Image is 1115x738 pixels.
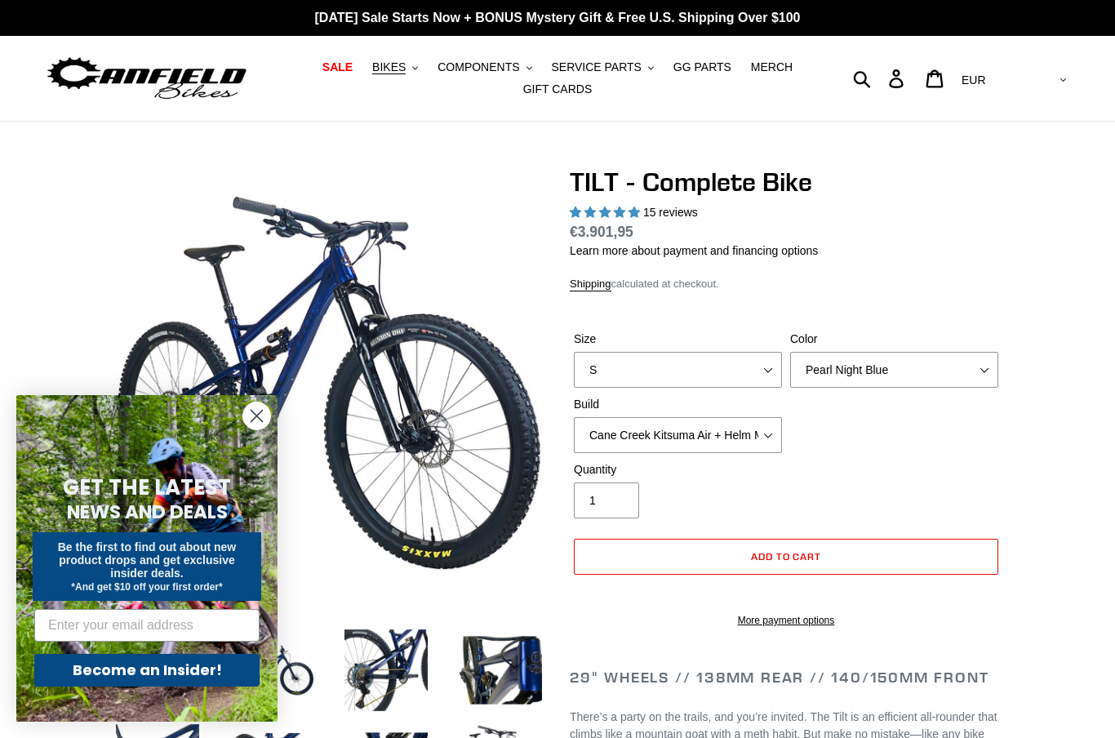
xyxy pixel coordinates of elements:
span: €3.901,95 [570,224,633,240]
a: Shipping [570,278,611,291]
button: COMPONENTS [429,56,540,78]
label: Quantity [574,461,782,478]
span: SALE [322,60,353,74]
span: GIFT CARDS [523,82,593,96]
img: Load image into Gallery viewer, TILT - Complete Bike [455,625,545,715]
a: GIFT CARDS [515,78,601,100]
a: MERCH [743,56,801,78]
img: Canfield Bikes [45,53,249,104]
span: COMPONENTS [438,60,519,74]
span: Be the first to find out about new product drops and get exclusive insider deals. [58,540,237,580]
span: NEWS AND DEALS [67,499,228,525]
span: BIKES [372,60,406,74]
label: Color [790,331,998,348]
span: Add to cart [751,550,822,562]
span: MERCH [751,60,793,74]
img: Load image into Gallery viewer, TILT - Complete Bike [341,625,431,715]
input: Enter your email address [34,609,260,642]
button: SERVICE PARTS [543,56,661,78]
span: 5.00 stars [570,206,643,219]
button: Become an Insider! [34,654,260,687]
h2: 29" Wheels // 138mm Rear // 140/150mm Front [570,669,1002,687]
a: Learn more about payment and financing options [570,244,818,257]
a: More payment options [574,613,998,628]
span: GG PARTS [673,60,731,74]
label: Build [574,396,782,413]
label: Size [574,331,782,348]
a: GG PARTS [665,56,740,78]
button: BIKES [364,56,426,78]
h1: TILT - Complete Bike [570,167,1002,198]
button: Close dialog [242,402,271,430]
span: *And get $10 off your first order* [71,581,222,593]
span: SERVICE PARTS [551,60,641,74]
a: SALE [314,56,361,78]
button: Add to cart [574,539,998,575]
span: GET THE LATEST [63,473,231,502]
div: calculated at checkout. [570,276,1002,292]
span: 15 reviews [643,206,698,219]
